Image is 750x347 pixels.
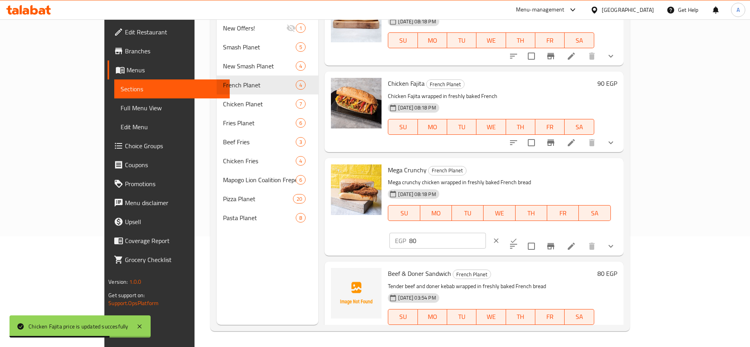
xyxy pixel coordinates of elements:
span: A [737,6,740,14]
div: [GEOGRAPHIC_DATA] [602,6,654,14]
span: SA [568,311,591,322]
span: Choice Groups [125,141,223,151]
span: Chicken Fajita [388,77,425,89]
span: [DATE] 08:18 PM [395,190,439,198]
button: sort-choices [504,47,523,66]
a: Full Menu View [114,98,230,117]
div: items [296,118,306,128]
span: Pizza Planet [223,194,293,204]
div: items [296,42,306,52]
div: items [296,99,306,109]
span: Sections [121,84,223,94]
span: New Offers! [223,23,286,33]
button: SU [388,309,418,325]
span: [DATE] 08:18 PM [395,104,439,111]
button: SU [388,119,418,135]
span: 6 [296,119,305,127]
span: 5 [296,43,305,51]
button: TU [447,309,476,325]
span: Pasta Planet [223,213,296,223]
span: Beef & Doner Sandwich [388,268,451,279]
div: items [296,156,306,166]
img: Beef & Doner Sandwich [331,268,382,319]
a: Menu disclaimer [108,193,230,212]
button: show more [601,133,620,152]
div: items [296,23,306,33]
button: clear [487,232,505,249]
span: Full Menu View [121,103,223,113]
span: [DATE] 08:18 PM [395,18,439,25]
p: Mega crunchy chicken wrapped in freshly baked French bread [388,177,610,187]
span: WE [487,207,512,219]
span: TU [455,207,480,219]
button: sort-choices [504,323,523,342]
span: FR [538,311,561,322]
a: Coverage Report [108,231,230,250]
button: Branch-specific-item [541,323,560,342]
div: Pizza Planet20 [217,189,318,208]
nav: Menu sections [217,15,318,230]
button: MO [418,309,447,325]
div: Chicken Fries4 [217,151,318,170]
span: Fries Planet [223,118,296,128]
span: WE [480,311,503,322]
button: FR [535,309,565,325]
a: Promotions [108,174,230,193]
span: Select to update [523,238,540,255]
span: FR [538,35,561,46]
span: 1.0.0 [129,277,142,287]
span: Chicken Planet [223,99,296,109]
p: Chicken Fajita wrapped in freshly baked French [388,91,594,101]
span: MO [423,207,449,219]
span: Version: [108,277,128,287]
button: Branch-specific-item [541,133,560,152]
span: 4 [296,81,305,89]
button: MO [418,119,447,135]
div: Pasta Planet8 [217,208,318,227]
button: WE [476,32,506,48]
button: SA [565,119,594,135]
input: Please enter price [409,233,486,249]
span: TH [509,121,532,133]
span: Chicken Fries [223,156,296,166]
a: Menus [108,60,230,79]
span: SU [391,311,414,322]
button: delete [582,47,601,66]
div: Menu-management [516,5,565,15]
div: French Planet [428,166,467,175]
span: Upsell [125,217,223,226]
span: TU [450,35,473,46]
button: delete [582,237,601,256]
span: French Planet [453,270,491,279]
span: MO [421,121,444,133]
span: 6 [296,176,305,184]
span: SU [391,121,414,133]
div: Fries Planet6 [217,113,318,132]
div: French Planet [426,79,465,89]
span: Select to update [523,48,540,64]
span: WE [480,35,503,46]
span: Edit Menu [121,122,223,132]
span: TH [519,207,544,219]
a: Edit Menu [114,117,230,136]
button: WE [476,309,506,325]
img: Mega Crunchy [331,164,382,215]
a: Edit menu item [567,51,576,61]
span: Mega Crunchy [388,164,427,176]
div: Chicken Planet7 [217,94,318,113]
div: items [293,194,306,204]
button: delete [582,133,601,152]
h6: 90 EGP [597,78,617,89]
a: Upsell [108,212,230,231]
button: Branch-specific-item [541,237,560,256]
button: TU [447,119,476,135]
button: FR [535,119,565,135]
span: SA [568,121,591,133]
button: show more [601,47,620,66]
button: FR [535,32,565,48]
span: SA [568,35,591,46]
